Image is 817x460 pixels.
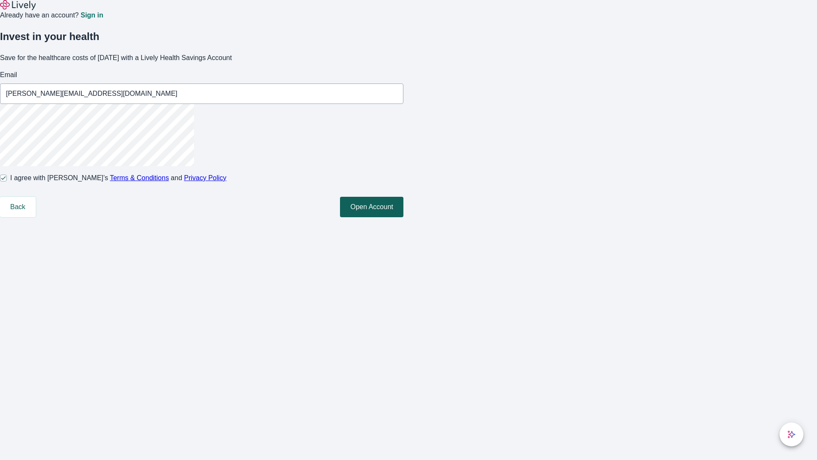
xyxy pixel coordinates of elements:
[780,423,803,446] button: chat
[787,430,796,439] svg: Lively AI Assistant
[340,197,403,217] button: Open Account
[110,174,169,181] a: Terms & Conditions
[184,174,227,181] a: Privacy Policy
[80,12,103,19] a: Sign in
[10,173,226,183] span: I agree with [PERSON_NAME]’s and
